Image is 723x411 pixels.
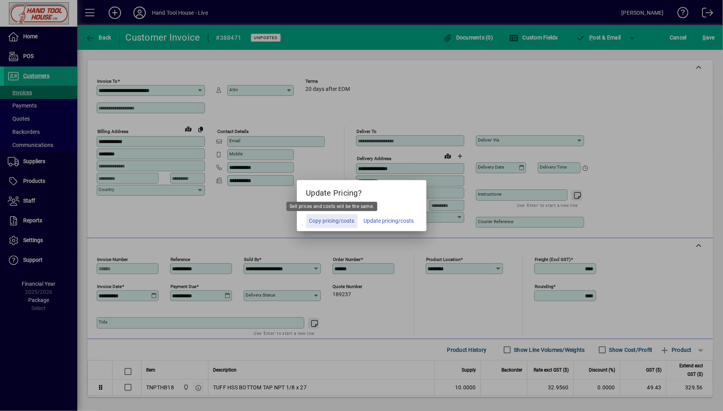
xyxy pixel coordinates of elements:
span: Copy pricing/costs [309,217,355,225]
button: Update pricing/costs [361,214,417,228]
button: Copy pricing/costs [306,214,358,228]
div: Sell prices and costs will be the same. [286,202,377,211]
span: Update pricing/costs [364,217,414,225]
h5: Update Pricing? [297,180,426,203]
